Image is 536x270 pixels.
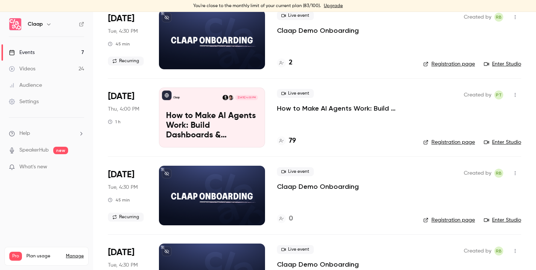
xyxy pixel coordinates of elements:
[108,90,134,102] span: [DATE]
[289,58,293,68] h4: 2
[484,139,521,146] a: Enter Studio
[277,58,293,68] a: 2
[289,214,293,224] h4: 0
[277,11,314,20] span: Live event
[484,216,521,224] a: Enter Studio
[9,18,21,30] img: Claap
[9,82,42,89] div: Audience
[108,184,138,191] span: Tue, 4:30 PM
[496,247,502,255] span: RB
[9,49,35,56] div: Events
[108,166,147,225] div: Sep 16 Tue, 5:30 PM (Europe/Paris)
[277,26,359,35] a: Claap Demo Onboarding
[108,88,147,147] div: Sep 11 Thu, 4:00 PM (Europe/Lisbon)
[19,163,47,171] span: What's new
[496,90,502,99] span: PT
[228,95,233,100] img: Pierre Touzeau
[423,139,475,146] a: Registration page
[159,88,265,147] a: How to Make AI Agents Work: Build Dashboards & Automations with Claap MCPClaapPierre TouzeauRobin...
[9,98,39,105] div: Settings
[494,247,503,255] span: Robin Bonduelle
[223,95,228,100] img: Robin Bonduelle
[108,105,139,113] span: Thu, 4:00 PM
[496,13,502,22] span: RB
[108,41,130,47] div: 45 min
[277,104,411,113] a: How to Make AI Agents Work: Build Dashboards & Automations with Claap MCP
[108,247,134,258] span: [DATE]
[496,169,502,178] span: RB
[484,60,521,68] a: Enter Studio
[166,111,258,140] p: How to Make AI Agents Work: Build Dashboards & Automations with Claap MCP
[277,260,359,269] a: Claap Demo Onboarding
[108,13,134,25] span: [DATE]
[423,60,475,68] a: Registration page
[235,95,258,100] span: [DATE] 4:00 PM
[464,169,491,178] span: Created by
[53,147,68,154] span: new
[26,253,61,259] span: Plan usage
[324,3,343,9] a: Upgrade
[277,136,296,146] a: 79
[277,167,314,176] span: Live event
[289,136,296,146] h4: 79
[108,169,134,181] span: [DATE]
[108,10,147,69] div: Sep 9 Tue, 5:30 PM (Europe/Paris)
[494,13,503,22] span: Robin Bonduelle
[108,261,138,269] span: Tue, 4:30 PM
[28,20,43,28] h6: Claap
[494,90,503,99] span: Pierre Touzeau
[9,130,84,137] li: help-dropdown-opener
[108,197,130,203] div: 45 min
[277,245,314,254] span: Live event
[108,119,121,125] div: 1 h
[66,253,84,259] a: Manage
[494,169,503,178] span: Robin Bonduelle
[423,216,475,224] a: Registration page
[277,214,293,224] a: 0
[464,90,491,99] span: Created by
[108,57,144,66] span: Recurring
[277,182,359,191] a: Claap Demo Onboarding
[173,96,180,99] p: Claap
[108,28,138,35] span: Tue, 4:30 PM
[108,213,144,222] span: Recurring
[19,146,49,154] a: SpeakerHub
[9,65,35,73] div: Videos
[464,13,491,22] span: Created by
[75,164,84,171] iframe: Noticeable Trigger
[277,89,314,98] span: Live event
[464,247,491,255] span: Created by
[9,252,22,261] span: Pro
[19,130,30,137] span: Help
